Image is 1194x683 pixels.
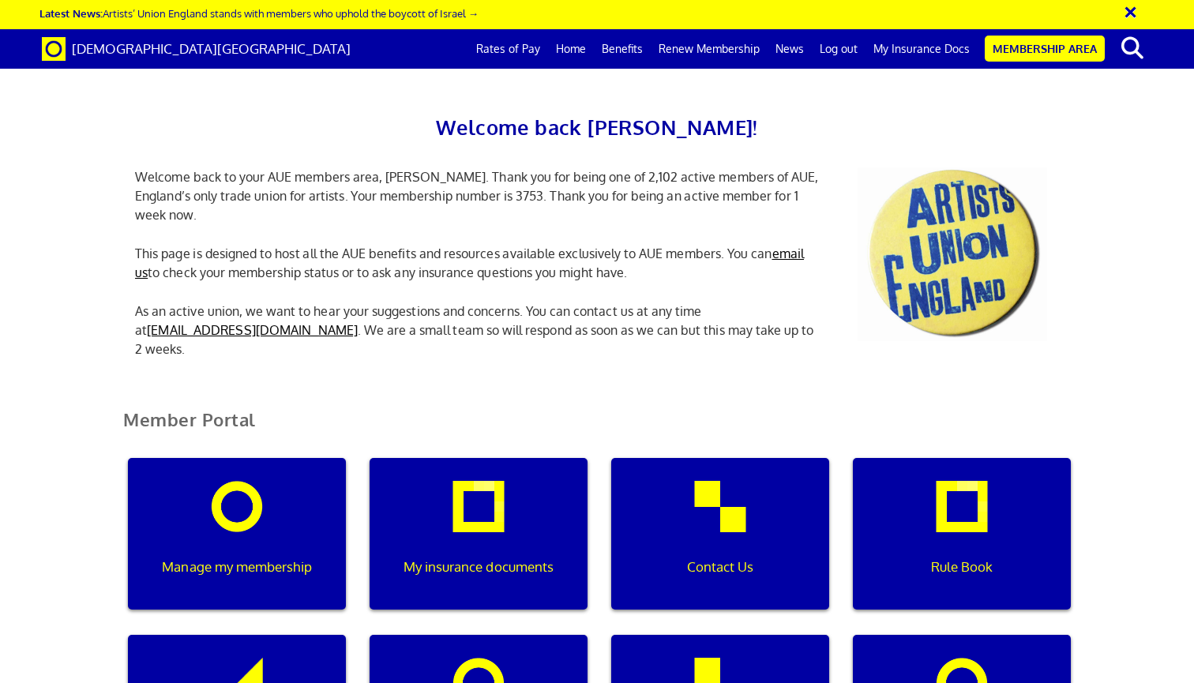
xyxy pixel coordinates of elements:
strong: Latest News: [39,6,103,20]
p: As an active union, we want to hear your suggestions and concerns. You can contact us at any time... [123,302,834,358]
p: Welcome back to your AUE members area, [PERSON_NAME]. Thank you for being one of 2,102 active mem... [123,167,834,224]
p: This page is designed to host all the AUE benefits and resources available exclusively to AUE mem... [123,244,834,282]
p: Contact Us [622,557,818,577]
button: search [1108,32,1156,65]
span: [DEMOGRAPHIC_DATA][GEOGRAPHIC_DATA] [72,40,351,57]
a: Manage my membership [116,458,358,635]
p: My insurance documents [381,557,576,577]
a: Rates of Pay [468,29,548,69]
p: Rule Book [864,557,1060,577]
a: Benefits [594,29,651,69]
a: Latest News:Artists’ Union England stands with members who uphold the boycott of Israel → [39,6,479,20]
a: Home [548,29,594,69]
a: Renew Membership [651,29,768,69]
a: Membership Area [985,36,1105,62]
a: My Insurance Docs [865,29,978,69]
p: Manage my membership [139,557,335,577]
a: [EMAIL_ADDRESS][DOMAIN_NAME] [147,322,358,338]
a: Log out [812,29,865,69]
a: Rule Book [841,458,1083,635]
a: My insurance documents [358,458,599,635]
a: Brand [DEMOGRAPHIC_DATA][GEOGRAPHIC_DATA] [30,29,362,69]
a: Contact Us [599,458,841,635]
h2: Member Portal [111,410,1083,448]
h2: Welcome back [PERSON_NAME]! [123,111,1071,144]
a: News [768,29,812,69]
